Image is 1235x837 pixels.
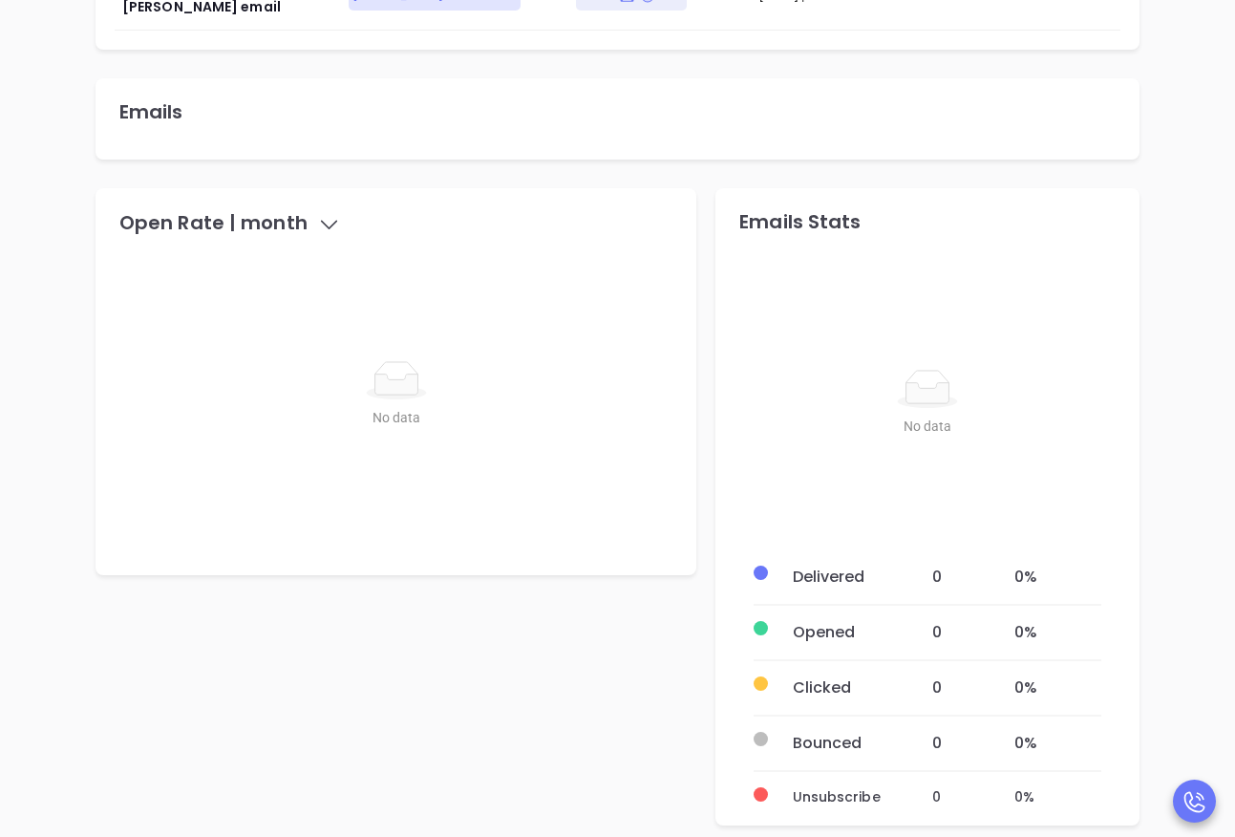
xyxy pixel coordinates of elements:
div: 0 [932,676,990,699]
div: Clicked [793,676,908,699]
div: 0 % [1014,566,1101,589]
div: 0 [932,787,990,797]
div: Bounced [793,732,908,755]
div: No data [366,407,427,428]
div: Open Rate | [119,212,341,236]
div: Delivered [793,566,908,589]
span: month [241,209,341,236]
div: 0 % [1014,676,1101,699]
div: 0 [932,732,990,755]
div: Unsubscribe [793,787,908,797]
div: 0 % [1014,787,1101,797]
div: Emails [119,102,183,121]
div: 0 % [1014,732,1101,755]
div: 0 % [1014,621,1101,644]
div: No data [897,416,958,437]
div: Emails Stats [739,212,861,231]
div: 0 [932,621,990,644]
div: 0 [932,566,990,589]
div: Opened [793,621,908,644]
